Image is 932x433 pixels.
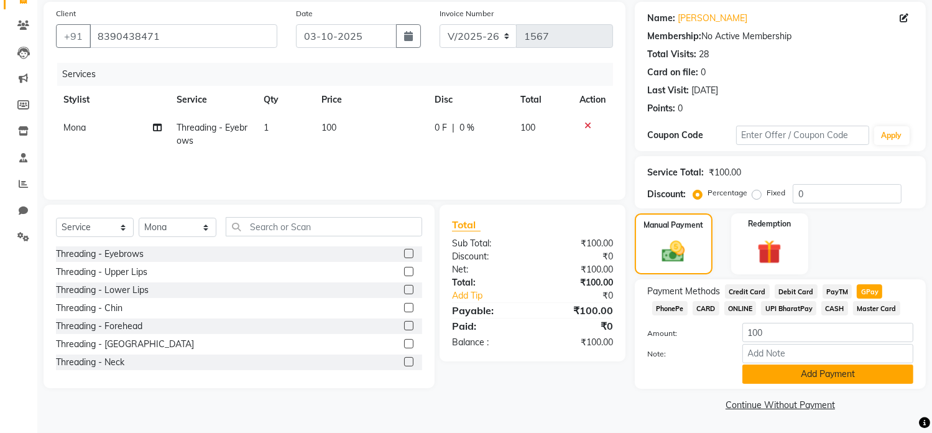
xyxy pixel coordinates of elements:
div: Service Total: [647,166,704,179]
span: CARD [693,301,719,315]
div: Coupon Code [647,129,736,142]
div: Membership: [647,30,701,43]
div: Card on file: [647,66,698,79]
span: CASH [821,301,848,315]
a: Continue Without Payment [637,399,923,412]
label: Date [296,8,313,19]
button: Apply [874,126,910,145]
div: Payable: [443,303,533,318]
div: Points: [647,102,675,115]
div: 0 [678,102,683,115]
img: _gift.svg [750,237,789,267]
label: Fixed [767,187,785,198]
span: 0 F [435,121,447,134]
div: No Active Membership [647,30,913,43]
div: ₹0 [548,289,622,302]
label: Invoice Number [440,8,494,19]
div: 28 [699,48,709,61]
th: Action [572,86,613,114]
span: 100 [322,122,337,133]
div: Total: [443,276,533,289]
div: ₹100.00 [532,336,622,349]
span: UPI BharatPay [761,301,816,315]
div: Threading - Chin [56,302,122,315]
span: Threading - Eyebrows [177,122,247,146]
a: Add Tip [443,289,548,302]
div: Paid: [443,319,533,333]
span: Credit Card [725,284,770,299]
span: Total [452,218,481,231]
a: [PERSON_NAME] [678,12,747,25]
th: Price [315,86,427,114]
span: PayTM [823,284,852,299]
label: Manual Payment [644,220,703,231]
span: 0 % [459,121,474,134]
div: Discount: [443,250,533,263]
div: Name: [647,12,675,25]
div: [DATE] [691,84,718,97]
img: _cash.svg [655,238,692,265]
div: ₹100.00 [532,263,622,276]
label: Percentage [708,187,747,198]
label: Note: [638,348,733,360]
span: GPay [857,284,882,299]
input: Enter Offer / Coupon Code [736,126,869,145]
div: Threading - Upper Lips [56,266,147,279]
span: 100 [520,122,535,133]
div: ₹100.00 [709,166,741,179]
span: Debit Card [775,284,818,299]
span: | [452,121,454,134]
span: Mona [63,122,86,133]
th: Disc [427,86,514,114]
div: Threading - Lower Lips [56,284,149,297]
input: Add Note [742,344,913,363]
div: ₹0 [532,250,622,263]
div: ₹100.00 [532,303,622,318]
label: Redemption [748,218,791,230]
th: Total [513,86,572,114]
label: Client [56,8,76,19]
th: Stylist [56,86,169,114]
div: Discount: [647,188,686,201]
span: PhonePe [652,301,688,315]
button: Add Payment [742,365,913,384]
span: Master Card [853,301,900,315]
span: Payment Methods [647,285,720,298]
div: Threading - [GEOGRAPHIC_DATA] [56,338,194,351]
div: ₹0 [532,319,622,333]
div: Sub Total: [443,237,533,250]
div: Threading - Neck [56,356,124,369]
input: Amount [742,323,913,342]
div: ₹100.00 [532,237,622,250]
div: Last Visit: [647,84,689,97]
div: Threading - Forehead [56,320,142,333]
div: Threading - Eyebrows [56,248,144,261]
button: +91 [56,24,91,48]
input: Search or Scan [226,217,422,236]
input: Search by Name/Mobile/Email/Code [90,24,277,48]
th: Qty [256,86,314,114]
label: Amount: [638,328,733,339]
span: ONLINE [724,301,757,315]
div: Balance : [443,336,533,349]
div: Total Visits: [647,48,696,61]
div: 0 [701,66,706,79]
th: Service [169,86,256,114]
div: ₹100.00 [532,276,622,289]
span: 1 [264,122,269,133]
div: Services [57,63,622,86]
div: Net: [443,263,533,276]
